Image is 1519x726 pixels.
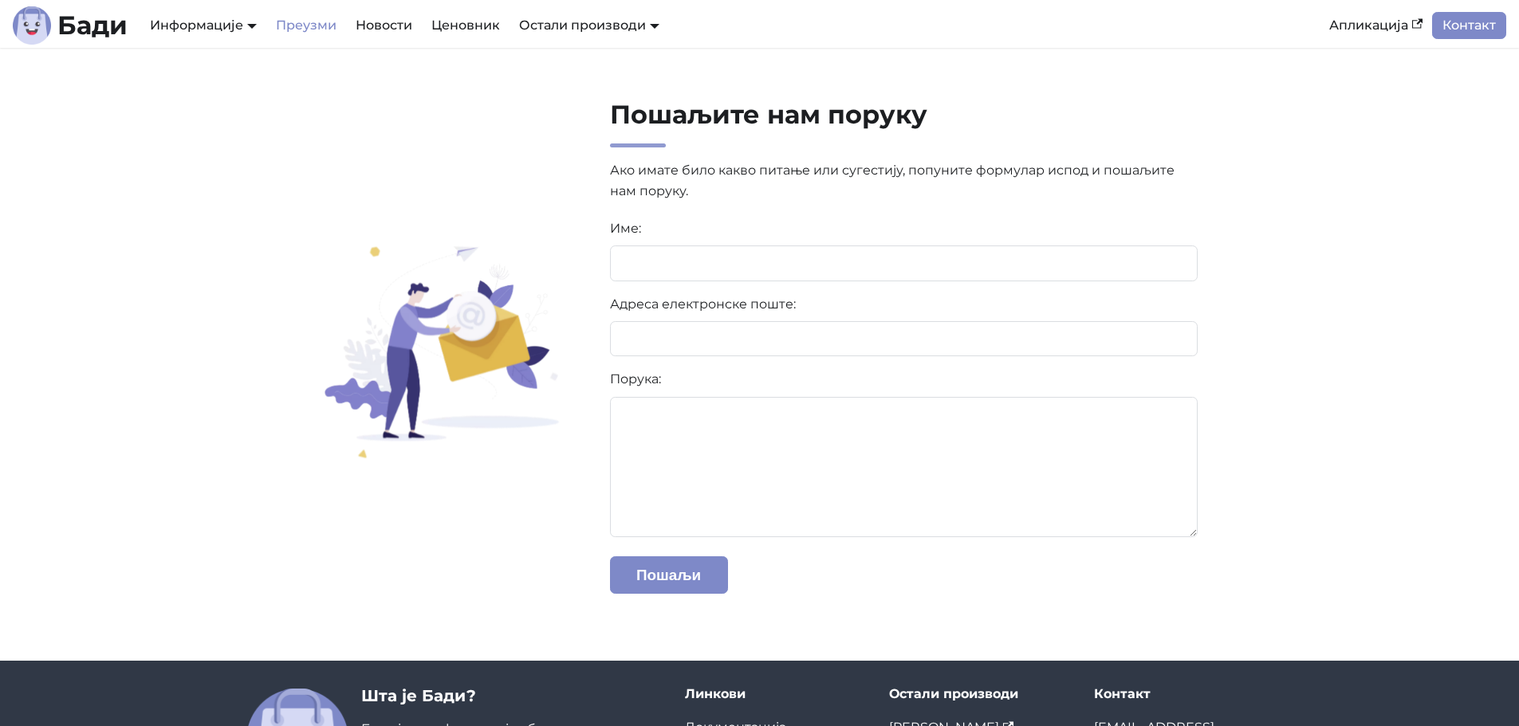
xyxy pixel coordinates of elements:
[1320,12,1432,39] a: Апликација
[266,12,346,39] a: Преузми
[1432,12,1506,39] a: Контакт
[519,18,659,33] a: Остали производи
[13,6,128,45] a: ЛогоБади
[13,6,51,45] img: Лого
[422,12,510,39] a: Ценовник
[57,13,128,38] b: Бади
[346,12,422,39] a: Новости
[610,369,1198,390] label: Порука:
[610,218,1198,239] label: Име:
[1094,686,1273,702] div: Контакт
[610,99,1198,147] h2: Пошаљите нам поруку
[610,160,1198,202] p: Ако имате било какво питање или сугестију, попуните формулар испод и пошаљите нам поруку.
[361,686,659,706] h3: Шта је Бади?
[610,294,1198,315] label: Адреса електронске поште:
[150,18,257,33] a: Информације
[610,556,728,594] button: Пошаљи
[685,686,864,702] div: Линкови
[316,243,563,459] img: Пошаљите нам поруку
[889,686,1068,702] div: Остали производи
